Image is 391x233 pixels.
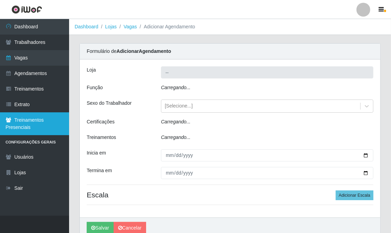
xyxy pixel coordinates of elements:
[161,85,191,90] i: Carregando...
[69,19,391,35] nav: breadcrumb
[87,167,112,174] label: Termina em
[161,149,373,161] input: 00/00/0000
[336,190,373,200] button: Adicionar Escala
[75,24,98,29] a: Dashboard
[137,23,195,30] li: Adicionar Agendamento
[87,118,115,125] label: Certificações
[116,48,171,54] strong: Adicionar Agendamento
[124,24,137,29] a: Vagas
[87,84,103,91] label: Função
[161,119,191,124] i: Carregando...
[165,103,193,110] div: [Selecione...]
[80,44,380,59] div: Formulário de
[87,100,132,107] label: Sexo do Trabalhador
[11,5,42,14] img: CoreUI Logo
[87,149,106,157] label: Inicia em
[161,167,373,179] input: 00/00/0000
[87,190,373,199] h4: Escala
[161,134,191,140] i: Carregando...
[105,24,116,29] a: Lojas
[87,66,96,74] label: Loja
[87,134,116,141] label: Treinamentos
